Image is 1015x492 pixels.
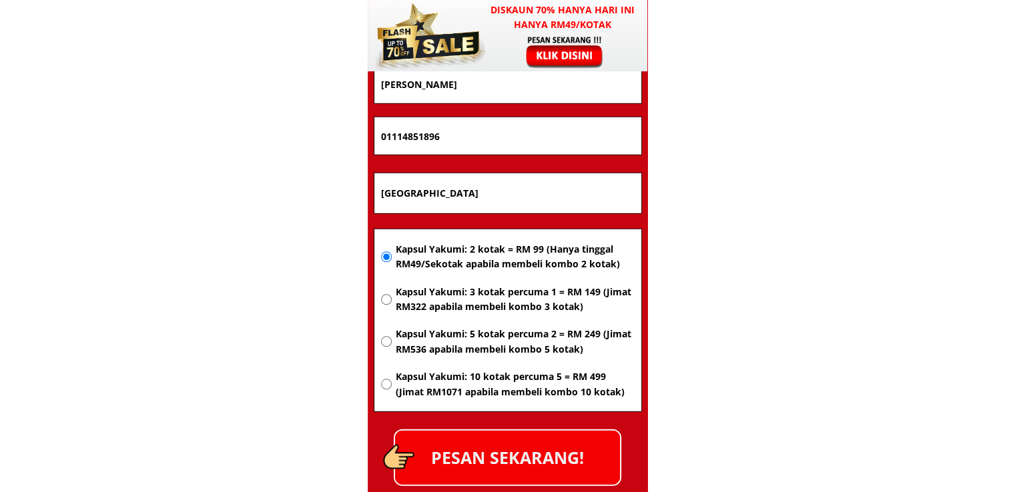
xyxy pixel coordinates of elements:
span: Kapsul Yakumi: 5 kotak percuma 2 = RM 249 (Jimat RM536 apabila membeli kombo 5 kotak) [395,327,634,357]
span: Kapsul Yakumi: 10 kotak percuma 5 = RM 499 (Jimat RM1071 apabila membeli kombo 10 kotak) [395,369,634,399]
h3: Diskaun 70% hanya hari ini hanya RM49/kotak [478,3,648,33]
input: Nombor Telefon Bimbit [378,117,638,155]
input: Alamat [378,173,638,213]
input: Nama penuh [378,65,638,103]
p: PESAN SEKARANG! [395,431,620,485]
span: Kapsul Yakumi: 2 kotak = RM 99 (Hanya tinggal RM49/Sekotak apabila membeli kombo 2 kotak) [395,242,634,272]
span: Kapsul Yakumi: 3 kotak percuma 1 = RM 149 (Jimat RM322 apabila membeli kombo 3 kotak) [395,285,634,315]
